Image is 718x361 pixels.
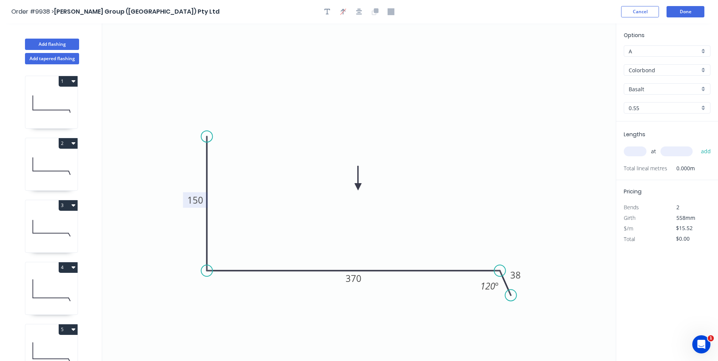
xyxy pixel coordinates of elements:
[59,262,78,273] button: 4
[102,23,616,361] svg: 0
[676,204,679,211] span: 2
[629,85,699,93] input: Colour
[708,335,714,341] span: 1
[621,6,659,17] button: Cancel
[624,204,639,211] span: Bends
[59,200,78,211] button: 3
[510,269,521,281] tspan: 38
[59,324,78,335] button: 5
[25,53,79,64] button: Add tapered flashing
[624,225,633,232] span: $/m
[480,280,495,292] tspan: 120
[692,335,710,353] iframe: Intercom live chat
[676,214,695,221] span: 558mm
[624,235,635,243] span: Total
[495,280,498,292] tspan: º
[624,131,645,138] span: Lengths
[54,7,220,16] span: [PERSON_NAME] Group ([GEOGRAPHIC_DATA]) Pty Ltd
[697,145,715,158] button: add
[624,188,642,195] span: Pricing
[25,39,79,50] button: Add flashing
[629,104,699,112] input: Thickness
[667,6,704,17] button: Done
[59,138,78,149] button: 2
[629,66,699,74] input: Material
[629,47,699,55] input: Price level
[11,7,54,16] span: Order #9938 >
[651,146,656,157] span: at
[667,163,695,174] span: 0.000m
[187,194,203,206] tspan: 150
[624,163,667,174] span: Total lineal metres
[346,272,361,285] tspan: 370
[624,31,645,39] span: Options
[624,214,635,221] span: Girth
[59,76,78,87] button: 1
